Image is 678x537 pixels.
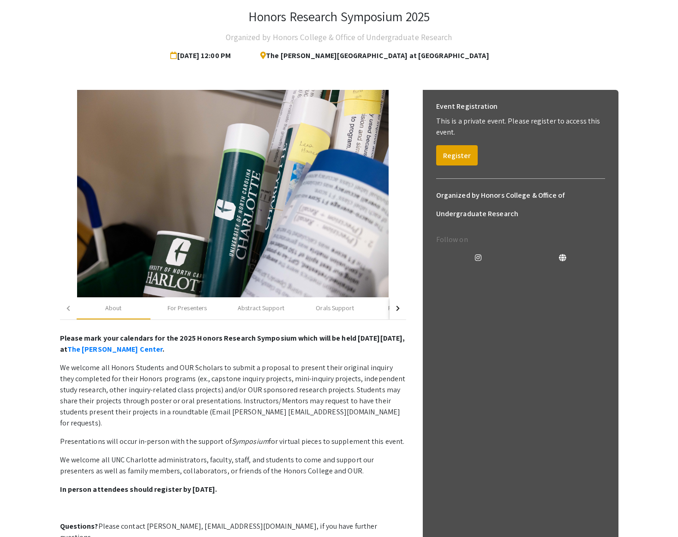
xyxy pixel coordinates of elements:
p: Follow on [436,234,605,245]
strong: Questions? [60,521,98,531]
button: Register [436,145,478,165]
p: This is a private event. Please register to access this event. [436,116,605,138]
em: Symposium [232,437,269,446]
h3: Honors Research Symposium 2025 [248,9,430,24]
div: Orals Support [316,303,354,313]
div: Poster Support [388,303,429,313]
iframe: Chat [7,496,39,530]
a: The [PERSON_NAME] Center [67,344,162,354]
p: We welcome all UNC Charlotte administrators, faculty, staff, and students to come and support our... [60,454,406,477]
div: Abstract Support [238,303,284,313]
strong: Please mark your calendars for the 2025 Honors Research Symposium which will be held [DATE][DATE]... [60,333,405,354]
div: About [105,303,122,313]
span: The [PERSON_NAME][GEOGRAPHIC_DATA] at [GEOGRAPHIC_DATA] [253,47,489,65]
h6: Event Registration [436,97,498,116]
h4: Organized by Honors College & Office of Undergraduate Research [226,28,452,47]
div: For Presenters [168,303,207,313]
h6: Organized by Honors College & Office of Undergraduate Research [436,186,605,223]
img: 59b9fcbe-6bc5-4e6d-967d-67fe823bd54b.jpg [77,90,389,297]
p: We welcome all Honors Students and OUR Scholars to submit a proposal to present their original in... [60,362,406,429]
span: [DATE] 12:00 PM [170,47,234,65]
strong: In person attendees should register by [DATE]. [60,484,217,494]
p: Presentations will occur in-person with the support of for virtual pieces to supplement this event. [60,436,406,447]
